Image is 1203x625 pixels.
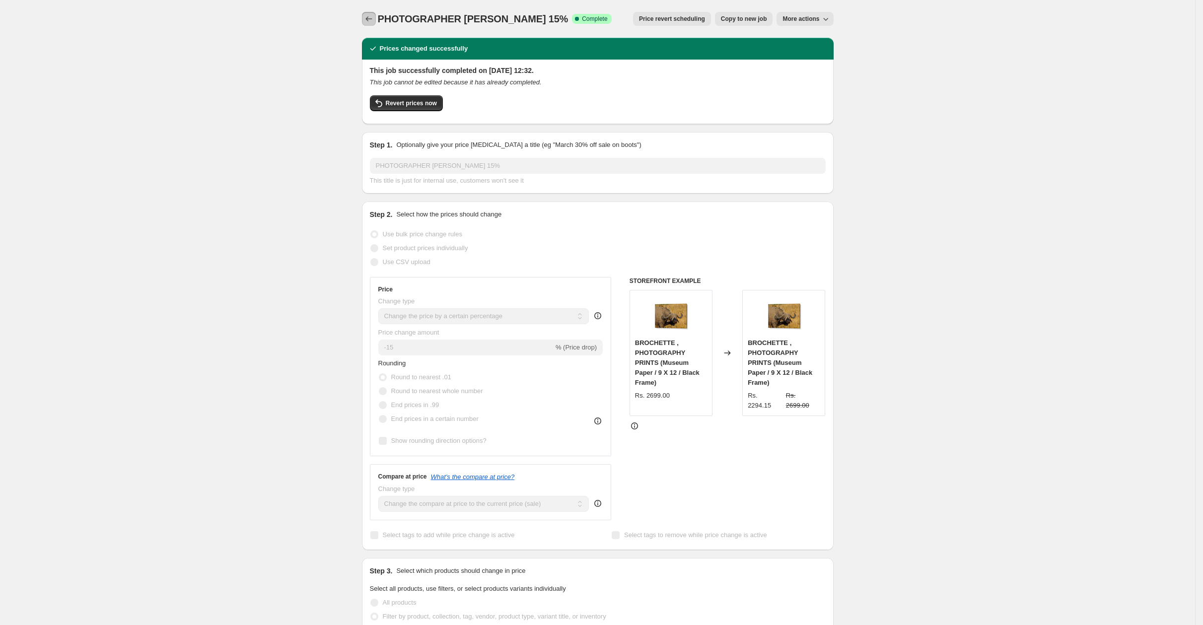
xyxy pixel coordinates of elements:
[383,531,515,539] span: Select tags to add while price change is active
[378,340,554,355] input: -15
[593,498,603,508] div: help
[391,373,451,381] span: Round to nearest .01
[386,99,437,107] span: Revert prices now
[378,485,415,492] span: Change type
[651,295,691,335] img: gallerywrap-resized_d0492f54-e80b-4653-a7ec-b64e4f6bb67c_80x.jpg
[370,140,393,150] h2: Step 1.
[370,209,393,219] h2: Step 2.
[370,177,524,184] span: This title is just for internal use, customers won't see it
[748,339,812,386] span: BROCHETTE , PHOTOGRAPHY PRINTS (Museum Paper / 9 X 12 / Black Frame)
[378,359,406,367] span: Rounding
[391,401,439,409] span: End prices in .99
[378,13,568,24] span: PHOTOGRAPHER [PERSON_NAME] 15%
[396,140,641,150] p: Optionally give your price [MEDICAL_DATA] a title (eg "March 30% off sale on boots")
[630,277,826,285] h6: STOREFRONT EXAMPLE
[370,585,566,592] span: Select all products, use filters, or select products variants individually
[715,12,773,26] button: Copy to new job
[396,209,501,219] p: Select how the prices should change
[764,295,804,335] img: gallerywrap-resized_d0492f54-e80b-4653-a7ec-b64e4f6bb67c_80x.jpg
[582,15,607,23] span: Complete
[370,158,826,174] input: 30% off holiday sale
[431,473,515,481] button: What's the compare at price?
[378,473,427,481] h3: Compare at price
[556,344,597,351] span: % (Price drop)
[748,391,782,411] div: Rs. 2294.15
[383,244,468,252] span: Set product prices individually
[383,613,606,620] span: Filter by product, collection, tag, vendor, product type, variant title, or inventory
[624,531,767,539] span: Select tags to remove while price change is active
[639,15,705,23] span: Price revert scheduling
[633,12,711,26] button: Price revert scheduling
[378,285,393,293] h3: Price
[593,311,603,321] div: help
[370,95,443,111] button: Revert prices now
[635,339,700,386] span: BROCHETTE , PHOTOGRAPHY PRINTS (Museum Paper / 9 X 12 / Black Frame)
[721,15,767,23] span: Copy to new job
[782,15,819,23] span: More actions
[383,230,462,238] span: Use bulk price change rules
[362,12,376,26] button: Price change jobs
[383,258,430,266] span: Use CSV upload
[786,391,820,411] strike: Rs. 2699.00
[635,391,670,401] div: Rs. 2699.00
[378,329,439,336] span: Price change amount
[370,78,542,86] i: This job cannot be edited because it has already completed.
[391,387,483,395] span: Round to nearest whole number
[391,415,479,422] span: End prices in a certain number
[396,566,525,576] p: Select which products should change in price
[370,566,393,576] h2: Step 3.
[370,66,826,75] h2: This job successfully completed on [DATE] 12:32.
[391,437,487,444] span: Show rounding direction options?
[777,12,833,26] button: More actions
[383,599,417,606] span: All products
[380,44,468,54] h2: Prices changed successfully
[378,297,415,305] span: Change type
